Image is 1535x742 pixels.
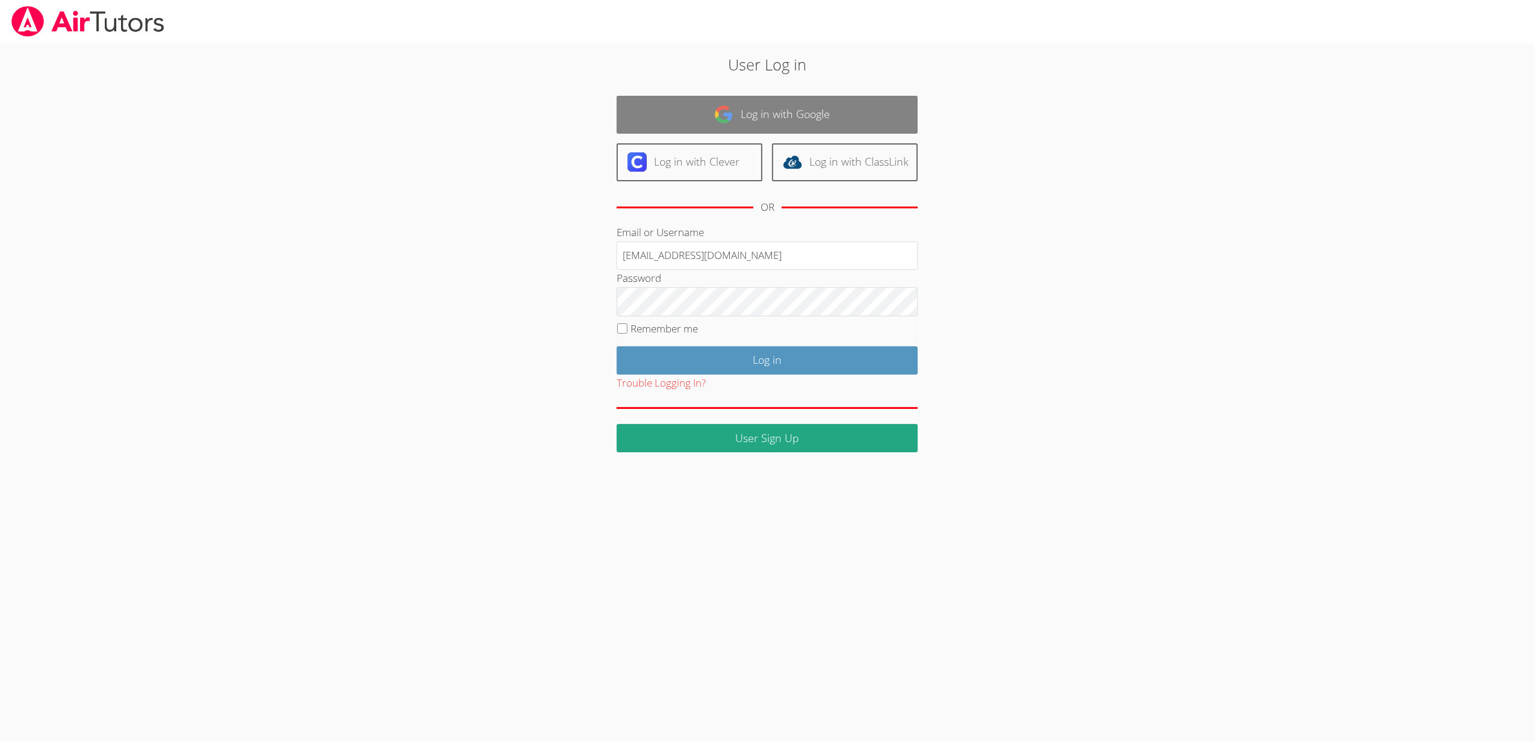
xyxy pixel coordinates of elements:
[617,271,661,285] label: Password
[10,6,166,37] img: airtutors_banner-c4298cdbf04f3fff15de1276eac7730deb9818008684d7c2e4769d2f7ddbe033.png
[761,199,774,216] div: OR
[772,143,918,181] a: Log in with ClassLink
[617,424,918,452] a: User Sign Up
[631,322,699,335] label: Remember me
[627,152,647,172] img: clever-logo-6eab21bc6e7a338710f1a6ff85c0baf02591cd810cc4098c63d3a4b26e2feb20.svg
[714,105,733,124] img: google-logo-50288ca7cdecda66e5e0955fdab243c47b7ad437acaf1139b6f446037453330a.svg
[783,152,802,172] img: classlink-logo-d6bb404cc1216ec64c9a2012d9dc4662098be43eaf13dc465df04b49fa7ab582.svg
[617,96,918,134] a: Log in with Google
[353,53,1182,76] h2: User Log in
[617,143,762,181] a: Log in with Clever
[617,375,706,392] button: Trouble Logging In?
[617,346,918,375] input: Log in
[617,225,704,239] label: Email or Username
